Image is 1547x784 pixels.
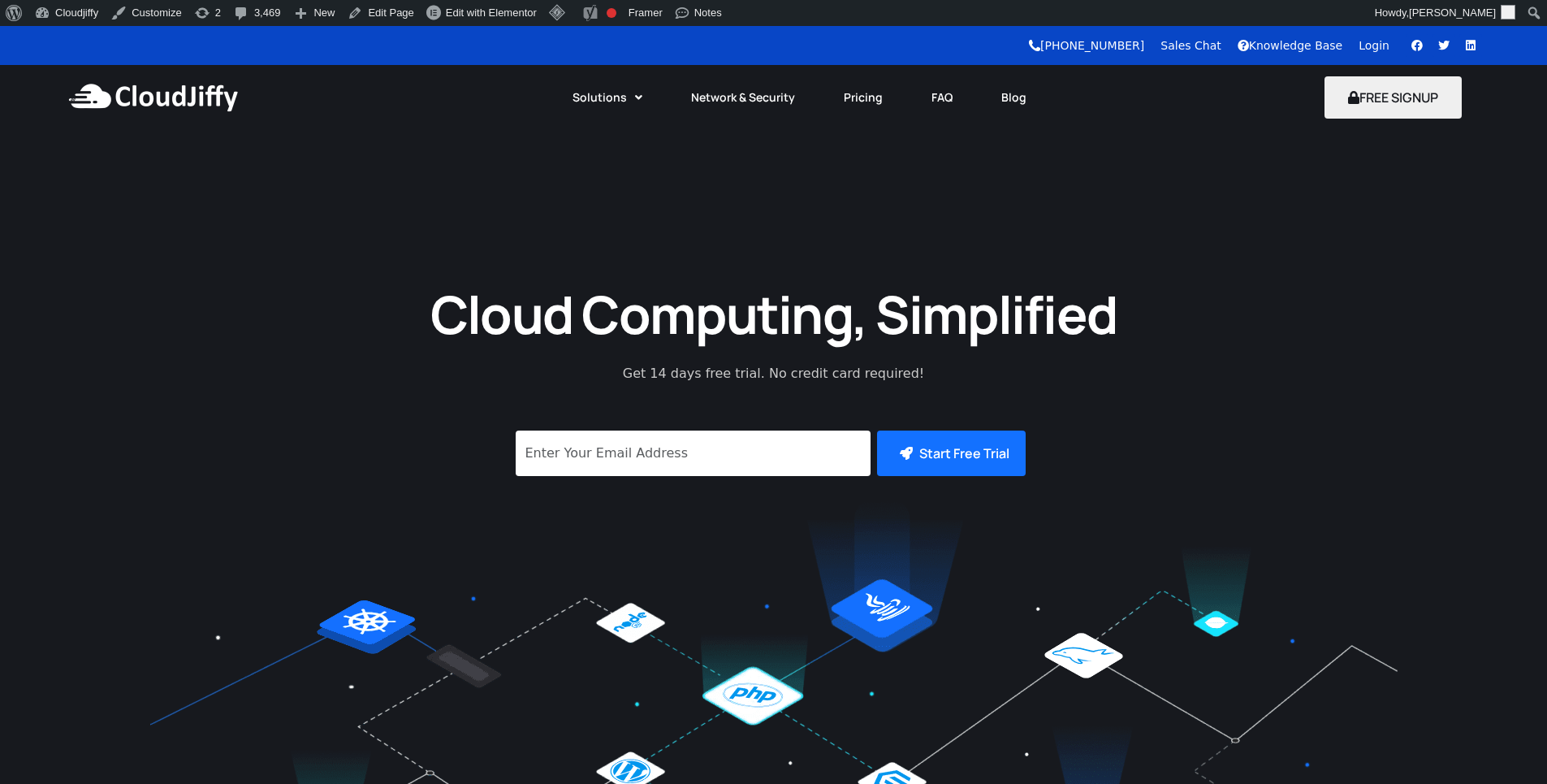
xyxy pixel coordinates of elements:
[907,80,977,115] a: FAQ
[1409,6,1496,19] span: [PERSON_NAME]
[1238,39,1343,52] a: Knowledge Base
[1324,89,1462,106] a: FREE SIGNUP
[446,6,537,19] span: Edit with Elementor
[1160,39,1221,52] a: Sales Chat
[548,80,667,115] a: Solutions
[1324,76,1462,119] button: FREE SIGNUP
[516,431,871,476] input: Enter Your Email Address
[819,80,907,115] a: Pricing
[408,280,1139,348] h1: Cloud Computing, Simplified
[977,80,1051,115] a: Blog
[667,80,819,115] a: Network & Security
[551,364,997,383] p: Get 14 days free trial. No credit card required!
[1359,39,1389,52] a: Login
[607,8,616,18] div: Focus keyphrase not set
[877,431,1026,476] button: Start Free Trial
[1029,39,1144,52] a: [PHONE_NUMBER]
